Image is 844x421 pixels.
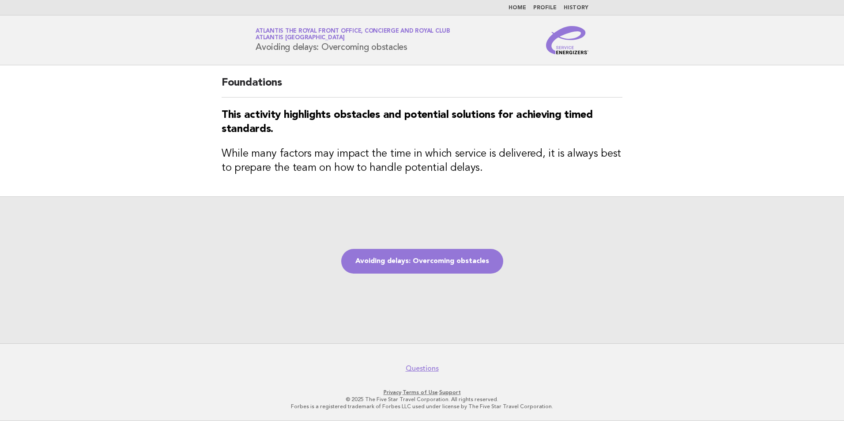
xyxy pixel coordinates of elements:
[564,5,588,11] a: History
[222,110,593,135] strong: This activity highlights obstacles and potential solutions for achieving timed standards.
[222,147,622,175] h3: While many factors may impact the time in which service is delivered, it is always best to prepar...
[152,396,692,403] p: © 2025 The Five Star Travel Corporation. All rights reserved.
[509,5,526,11] a: Home
[439,389,461,395] a: Support
[256,29,450,52] h1: Avoiding delays: Overcoming obstacles
[222,76,622,98] h2: Foundations
[341,249,503,274] a: Avoiding delays: Overcoming obstacles
[256,35,345,41] span: Atlantis [GEOGRAPHIC_DATA]
[406,364,439,373] a: Questions
[256,28,450,41] a: Atlantis The Royal Front Office, Concierge and Royal ClubAtlantis [GEOGRAPHIC_DATA]
[152,403,692,410] p: Forbes is a registered trademark of Forbes LLC used under license by The Five Star Travel Corpora...
[403,389,438,395] a: Terms of Use
[152,389,692,396] p: · ·
[533,5,557,11] a: Profile
[546,26,588,54] img: Service Energizers
[384,389,401,395] a: Privacy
